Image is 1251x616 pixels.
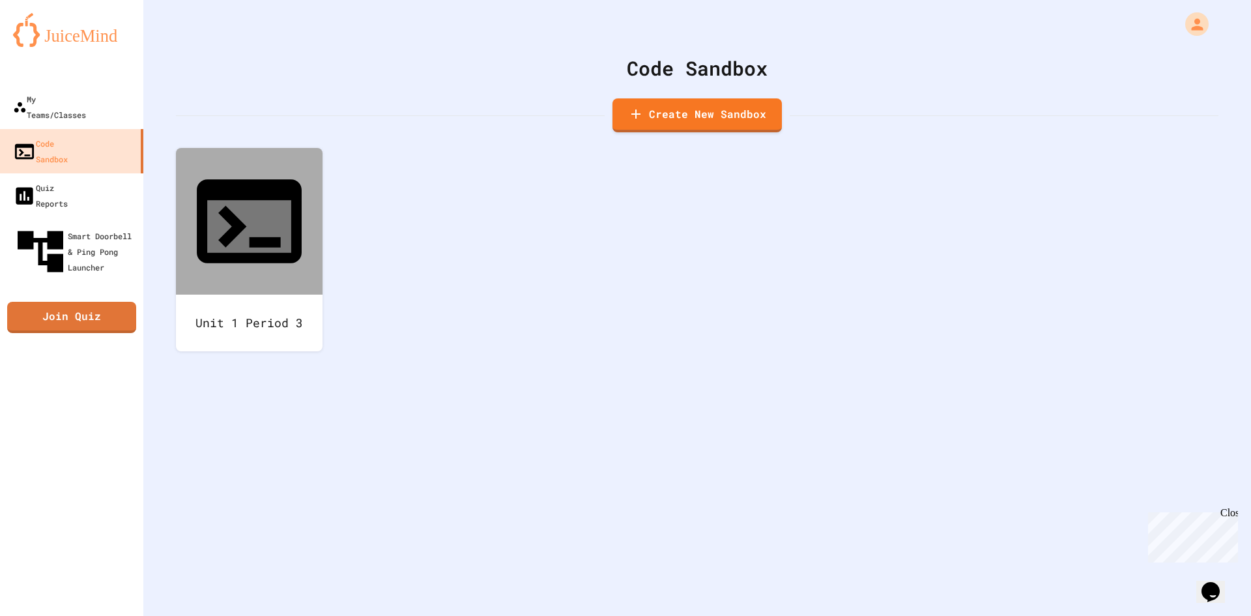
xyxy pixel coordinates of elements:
[13,180,68,211] div: Quiz Reports
[1143,507,1238,563] iframe: chat widget
[13,91,86,123] div: My Teams/Classes
[1196,564,1238,603] iframe: chat widget
[5,5,90,83] div: Chat with us now!Close
[612,98,782,132] a: Create New Sandbox
[7,302,136,333] a: Join Quiz
[176,53,1218,83] div: Code Sandbox
[1172,9,1212,39] div: My Account
[13,13,130,47] img: logo-orange.svg
[176,148,323,351] a: Unit 1 Period 3
[13,224,138,279] div: Smart Doorbell & Ping Pong Launcher
[176,295,323,351] div: Unit 1 Period 3
[13,136,68,167] div: Code Sandbox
